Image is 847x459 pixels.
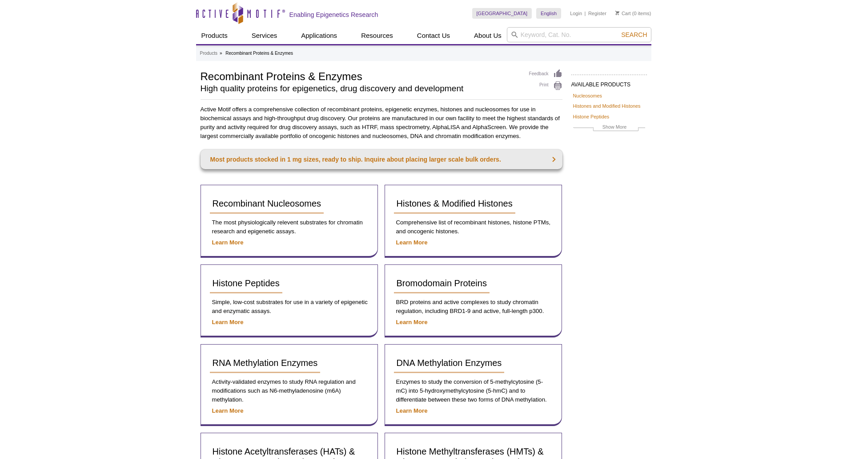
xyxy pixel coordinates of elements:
[246,27,283,44] a: Services
[397,358,502,368] span: DNA Methylation Enzymes
[573,113,610,121] a: Histone Peptides
[615,8,651,19] li: (0 items)
[588,10,606,16] a: Register
[296,27,342,44] a: Applications
[201,105,562,141] p: Active Motif offers a comprehensive collection of recombinant proteins, epigenetic enzymes, histo...
[615,11,619,15] img: Your Cart
[394,298,553,316] p: BRD proteins and active complexes to study chromatin regulation, including BRD1-9 and active, ful...
[200,49,217,57] a: Products
[571,74,647,90] h2: AVAILABLE PRODUCTS
[469,27,507,44] a: About Us
[397,278,487,288] span: Bromodomain Proteins
[289,11,378,19] h2: Enabling Epigenetics Research
[618,31,650,39] button: Search
[212,239,244,246] a: Learn More
[201,85,520,93] h2: High quality proteins for epigenetics, drug discovery and development
[472,8,532,19] a: [GEOGRAPHIC_DATA]
[225,51,293,56] li: Recombinant Proteins & Enzymes
[570,10,582,16] a: Login
[196,27,233,44] a: Products
[396,239,428,246] a: Learn More
[394,194,515,214] a: Histones & Modified Histones
[210,274,282,293] a: Histone Peptides
[507,27,651,42] input: Keyword, Cat. No.
[394,274,490,293] a: Bromodomain Proteins
[396,407,428,414] a: Learn More
[210,353,321,373] a: RNA Methylation Enzymes
[220,51,222,56] li: »
[412,27,455,44] a: Contact Us
[394,353,505,373] a: DNA Methylation Enzymes
[529,81,562,91] a: Print
[212,407,244,414] a: Learn More
[394,218,553,236] p: Comprehensive list of recombinant histones, histone PTMs, and oncogenic histones.
[397,199,513,208] span: Histones & Modified Histones
[210,194,324,214] a: Recombinant Nucleosomes
[210,298,369,316] p: Simple, low-cost substrates for use in a variety of epigenetic and enzymatic assays.
[213,199,321,208] span: Recombinant Nucleosomes
[573,123,645,133] a: Show More
[212,319,244,325] a: Learn More
[394,378,553,404] p: Enzymes to study the conversion of 5-methylcytosine (5-mC) into 5-hydroxymethylcytosine (5-hmC) a...
[210,378,369,404] p: Activity-validated enzymes to study RNA regulation and modifications such as N6-methyladenosine (...
[210,218,369,236] p: The most physiologically relevent substrates for chromatin research and epigenetic assays.
[396,319,428,325] a: Learn More
[213,358,318,368] span: RNA Methylation Enzymes
[529,69,562,79] a: Feedback
[585,8,586,19] li: |
[213,278,280,288] span: Histone Peptides
[536,8,561,19] a: English
[573,102,641,110] a: Histones and Modified Histones
[201,150,562,169] a: Most products stocked in 1 mg sizes, ready to ship. Inquire about placing larger scale bulk orders.
[573,92,602,100] a: Nucleosomes
[356,27,398,44] a: Resources
[621,31,647,38] span: Search
[615,10,631,16] a: Cart
[201,69,520,82] h1: Recombinant Proteins & Enzymes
